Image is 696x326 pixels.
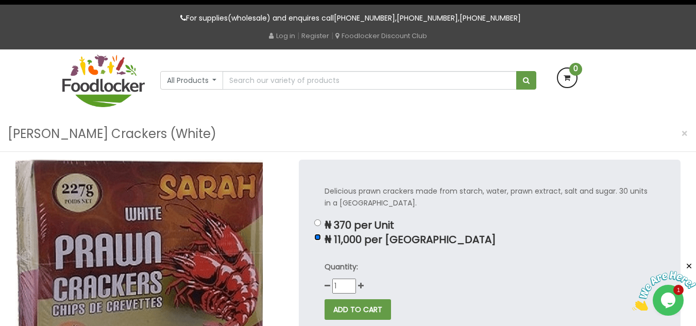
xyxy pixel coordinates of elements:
a: Register [301,31,329,41]
input: ₦ 370 per Unit [314,219,321,226]
a: [PHONE_NUMBER] [460,13,521,23]
h3: [PERSON_NAME] Crackers (White) [8,124,216,144]
button: ADD TO CART [325,299,391,320]
button: Close [676,123,693,144]
p: For supplies(wholesale) and enquires call , , [62,12,634,24]
strong: Quantity: [325,262,358,272]
span: | [331,30,333,41]
a: Foodlocker Discount Club [335,31,427,41]
a: Log in [269,31,295,41]
input: Search our variety of products [223,71,516,90]
span: × [681,126,688,141]
p: ₦ 11,000 per [GEOGRAPHIC_DATA] [325,234,655,246]
input: ₦ 11,000 per [GEOGRAPHIC_DATA] [314,234,321,241]
p: Delicious prawn crackers made from starch, water, prawn extract, salt and sugar. 30 units in a [G... [325,185,655,209]
span: | [297,30,299,41]
img: FoodLocker [62,55,145,107]
a: [PHONE_NUMBER] [334,13,395,23]
span: 0 [569,63,582,76]
a: [PHONE_NUMBER] [397,13,458,23]
iframe: chat widget [632,262,696,311]
p: ₦ 370 per Unit [325,219,655,231]
button: All Products [160,71,224,90]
